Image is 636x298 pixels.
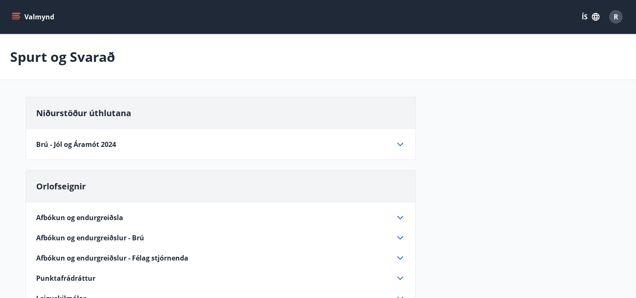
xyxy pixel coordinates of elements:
div: Afbókun og endurgreiðslur - Félag stjórnenda [36,253,405,263]
div: Brú - Jól og Áramót 2024 [36,139,405,149]
button: R [606,7,626,27]
span: Punktafrádráttur [36,274,95,283]
span: Afbókun og endurgreiðslur - Brú [36,233,144,242]
span: Afbókun og endurgreiðsla [36,213,123,222]
button: ÍS [577,9,604,24]
span: R [614,12,618,21]
div: Afbókun og endurgreiðslur - Brú [36,233,405,243]
span: Afbókun og endurgreiðslur - Félag stjórnenda [36,253,188,263]
span: Brú - Jól og Áramót 2024 [36,140,116,149]
p: Spurt og Svarað [10,48,115,66]
div: Punktafrádráttur [36,273,405,283]
button: menu [10,9,58,24]
div: Afbókun og endurgreiðsla [36,213,405,223]
span: Orlofseignir [36,181,86,192]
span: Niðurstöður úthlutana [36,107,131,119]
